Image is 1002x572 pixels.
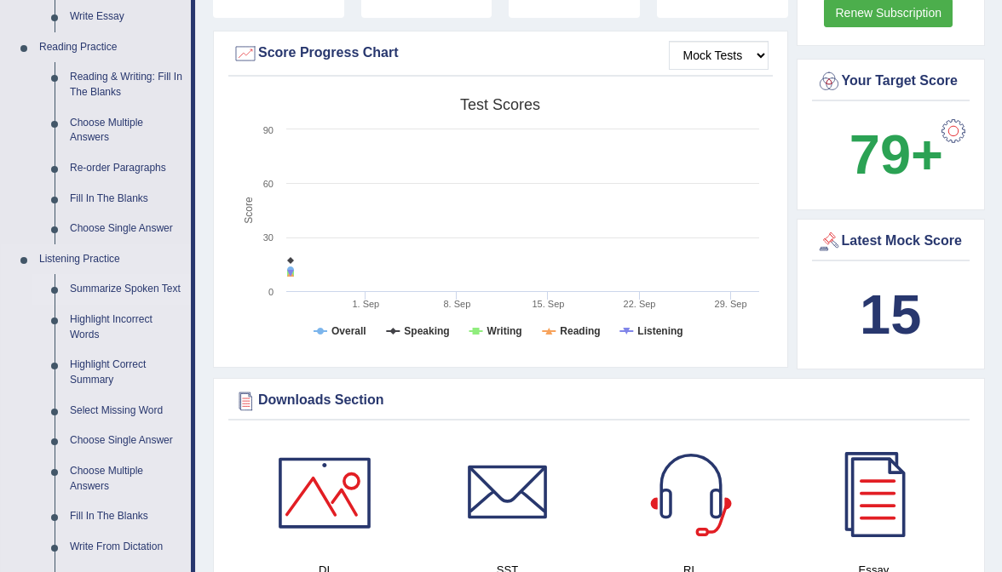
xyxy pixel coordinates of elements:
[62,62,191,107] a: Reading & Writing: Fill In The Blanks
[715,299,747,309] tspan: 29. Sep
[443,299,470,309] tspan: 8. Sep
[62,108,191,153] a: Choose Multiple Answers
[243,197,255,224] tspan: Score
[268,287,274,297] text: 0
[62,532,191,563] a: Write From Dictation
[460,96,540,113] tspan: Test scores
[62,214,191,244] a: Choose Single Answer
[624,299,656,309] tspan: 22. Sep
[233,388,965,414] div: Downloads Section
[263,179,274,189] text: 60
[62,501,191,532] a: Fill In The Blanks
[816,229,966,255] div: Latest Mock Score
[331,325,366,337] tspan: Overall
[62,456,191,501] a: Choose Multiple Answers
[263,125,274,135] text: 90
[637,325,682,337] tspan: Listening
[860,283,921,346] b: 15
[233,41,769,66] div: Score Progress Chart
[532,299,564,309] tspan: 15. Sep
[32,32,191,63] a: Reading Practice
[816,69,966,94] div: Your Target Score
[352,299,379,309] tspan: 1. Sep
[62,305,191,350] a: Highlight Incorrect Words
[62,2,191,32] a: Write Essay
[404,325,449,337] tspan: Speaking
[560,325,600,337] tspan: Reading
[62,396,191,426] a: Select Missing Word
[263,232,274,243] text: 30
[62,153,191,184] a: Re-order Paragraphs
[62,274,191,305] a: Summarize Spoken Text
[487,325,522,337] tspan: Writing
[62,350,191,395] a: Highlight Correct Summary
[62,184,191,214] a: Fill In The Blanks
[32,244,191,275] a: Listening Practice
[62,426,191,456] a: Choose Single Answer
[849,123,943,186] b: 79+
